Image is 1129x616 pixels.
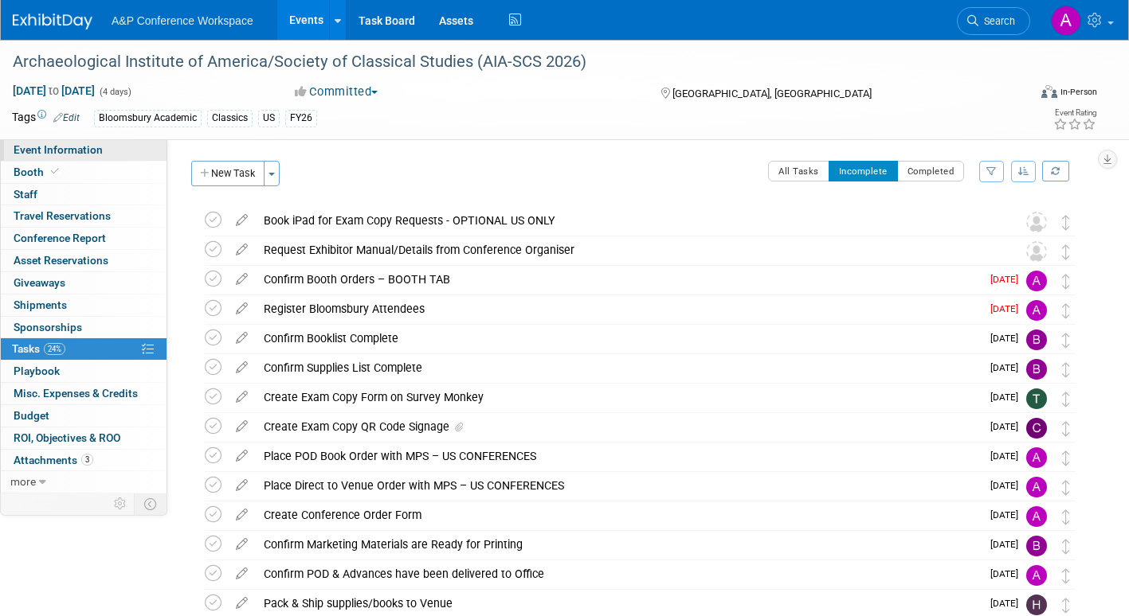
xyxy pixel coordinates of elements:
td: Tags [12,109,80,127]
img: Amanda Oney [1051,6,1081,36]
span: ROI, Objectives & ROO [14,431,120,444]
a: Refresh [1042,161,1069,181]
a: Staff [1,184,167,205]
span: Budget [14,409,49,422]
a: Conference Report [1,228,167,249]
div: Confirm Booklist Complete [256,325,981,352]
div: Confirm Supplies List Complete [256,354,981,381]
div: Bloomsbury Academic [94,110,202,127]
span: [DATE] [990,539,1026,550]
img: Unassigned [1026,212,1047,232]
div: Place POD Book Order with MPS – US CONFERENCES [256,443,981,470]
span: Playbook [14,365,60,377]
button: All Tasks [768,161,829,181]
a: Sponsorships [1,317,167,338]
div: Confirm Booth Orders – BOOTH TAB [256,266,981,293]
a: ROI, Objectives & ROO [1,427,167,449]
img: Christine Ritchlin [1026,418,1047,439]
img: Amanda Oney [1026,271,1047,291]
span: [DATE] [990,362,1026,373]
img: Unassigned [1026,241,1047,262]
span: Booth [14,166,62,178]
i: Move task [1062,215,1070,230]
a: edit [228,272,256,287]
button: Committed [289,84,384,100]
span: [DATE] [990,421,1026,432]
div: Event Format [936,83,1097,107]
div: Request Exhibitor Manual/Details from Conference Organiser [256,236,994,263]
span: Search [978,15,1015,27]
button: Incomplete [829,161,898,181]
a: Budget [1,405,167,427]
i: Move task [1062,303,1070,318]
i: Move task [1062,598,1070,613]
a: Booth [1,162,167,183]
div: Event Rating [1053,109,1096,117]
i: Move task [1062,362,1070,377]
a: Edit [53,112,80,123]
a: edit [228,419,256,434]
a: Giveaways [1,272,167,294]
span: Asset Reservations [14,254,108,267]
span: [DATE] [990,598,1026,609]
span: Giveaways [14,276,65,289]
div: Archaeological Institute of America/Society of Classical Studies (AIA-SCS 2026) [7,48,1005,76]
button: New Task [191,161,265,186]
a: edit [228,449,256,463]
i: Move task [1062,539,1070,554]
span: Attachments [14,454,93,466]
span: [DATE] [990,568,1026,579]
i: Move task [1062,274,1070,289]
a: Misc. Expenses & Credits [1,383,167,404]
span: to [46,84,61,97]
a: edit [228,478,256,493]
div: FY26 [285,110,317,127]
i: Move task [1062,480,1070,495]
button: Completed [897,161,965,181]
i: Move task [1062,333,1070,348]
a: edit [228,508,256,522]
span: Travel Reservations [14,209,111,222]
a: Attachments3 [1,450,167,471]
span: Misc. Expenses & Credits [14,387,138,400]
i: Move task [1062,568,1070,583]
i: Move task [1062,450,1070,466]
i: Move task [1062,392,1070,407]
a: edit [228,537,256,552]
img: Amanda Oney [1026,565,1047,586]
i: Booth reservation complete [51,167,59,176]
i: Move task [1062,509,1070,524]
div: Create Exam Copy Form on Survey Monkey [256,384,981,411]
span: [DATE] [990,392,1026,403]
span: [DATE] [990,333,1026,344]
span: Shipments [14,298,67,311]
span: [DATE] [990,303,1026,314]
a: edit [228,302,256,316]
a: Playbook [1,361,167,382]
span: Event Information [14,143,103,156]
img: Brenna Akerman [1026,536,1047,556]
div: Place Direct to Venue Order with MPS – US CONFERENCES [256,472,981,499]
td: Toggle Event Tabs [135,493,167,514]
img: Amanda Oney [1026,506,1047,527]
i: Move task [1062,244,1070,259]
a: Event Information [1,139,167,161]
span: 24% [44,343,65,355]
img: Amanda Oney [1026,300,1047,321]
a: edit [228,567,256,581]
div: Create Conference Order Form [256,501,981,528]
a: edit [228,213,256,228]
a: edit [228,361,256,375]
a: Tasks24% [1,338,167,360]
a: Asset Reservations [1,250,167,271]
a: Search [957,7,1030,35]
span: Tasks [12,342,65,355]
img: Format-Inperson.png [1041,85,1057,98]
span: A&P Conference Workspace [112,14,253,27]
span: Sponsorships [14,321,82,333]
a: edit [228,596,256,610]
span: (4 days) [98,87,131,97]
img: Hannah Siegel [1026,595,1047,615]
div: Classics [207,110,253,127]
span: Conference Report [14,232,106,244]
